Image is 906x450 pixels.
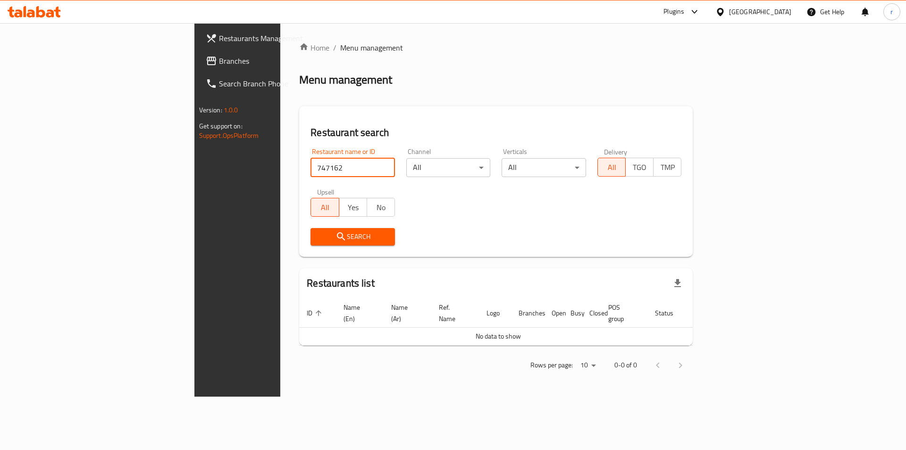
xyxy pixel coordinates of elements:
[511,299,544,328] th: Branches
[198,72,346,95] a: Search Branch Phone
[502,158,586,177] div: All
[315,201,335,214] span: All
[198,27,346,50] a: Restaurants Management
[729,7,791,17] div: [GEOGRAPHIC_DATA]
[602,161,622,174] span: All
[563,299,582,328] th: Busy
[597,158,626,177] button: All
[625,158,654,177] button: TGO
[299,72,392,87] h2: Menu management
[608,302,636,324] span: POS group
[340,42,403,53] span: Menu management
[318,231,387,243] span: Search
[219,33,338,44] span: Restaurants Management
[310,158,395,177] input: Search for restaurant name or ID..
[299,299,730,346] table: enhanced table
[653,158,681,177] button: TMP
[339,198,367,217] button: Yes
[317,188,335,195] label: Upsell
[577,358,599,373] div: Rows per page:
[604,148,628,155] label: Delivery
[530,359,573,371] p: Rows per page:
[657,161,678,174] span: TMP
[307,307,325,319] span: ID
[629,161,650,174] span: TGO
[310,228,395,246] button: Search
[310,198,339,217] button: All
[663,6,684,17] div: Plugins
[666,272,689,295] div: Export file
[219,78,338,89] span: Search Branch Phone
[344,302,372,324] span: Name (En)
[476,330,521,342] span: No data to show
[890,7,893,17] span: r
[299,42,693,53] nav: breadcrumb
[343,201,363,214] span: Yes
[391,302,420,324] span: Name (Ar)
[367,198,395,217] button: No
[544,299,563,328] th: Open
[614,359,637,371] p: 0-0 of 0
[310,126,681,140] h2: Restaurant search
[219,55,338,67] span: Branches
[582,299,601,328] th: Closed
[199,129,259,142] a: Support.OpsPlatform
[479,299,511,328] th: Logo
[199,120,243,132] span: Get support on:
[655,307,686,319] span: Status
[439,302,468,324] span: Ref. Name
[406,158,491,177] div: All
[199,104,222,116] span: Version:
[224,104,238,116] span: 1.0.0
[307,276,374,290] h2: Restaurants list
[198,50,346,72] a: Branches
[371,201,391,214] span: No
